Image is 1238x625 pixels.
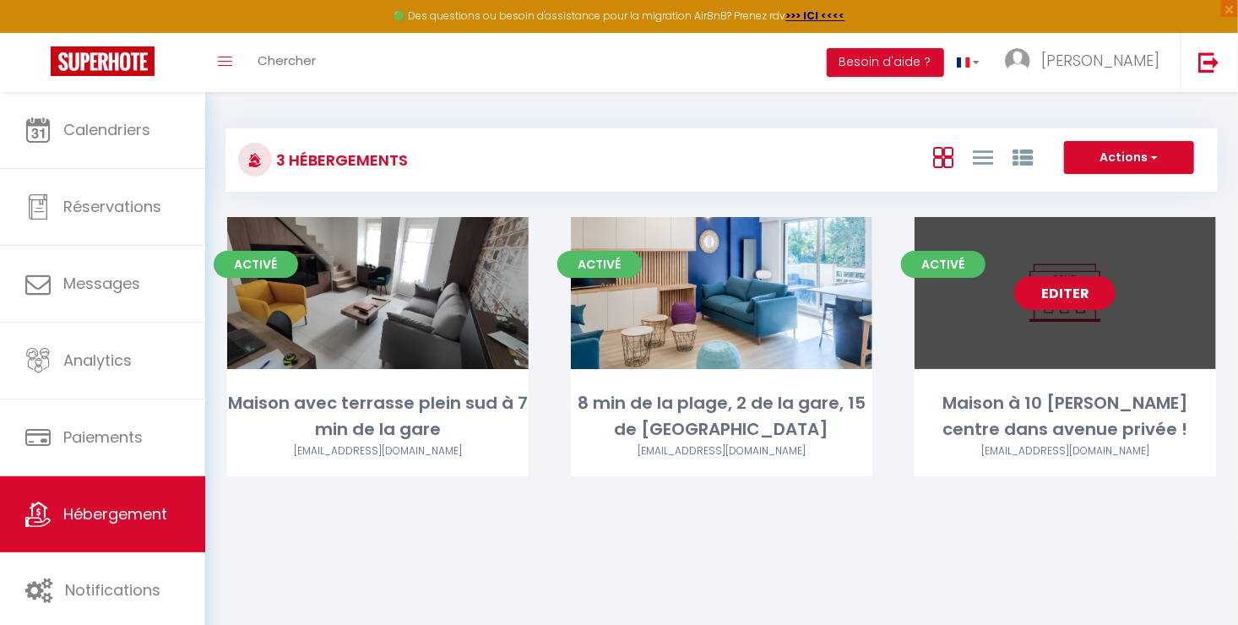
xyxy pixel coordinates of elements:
img: logout [1198,52,1219,73]
div: Airbnb [915,443,1216,459]
span: Hébergement [63,503,167,524]
div: 8 min de la plage, 2 de la gare, 15 de [GEOGRAPHIC_DATA] [571,390,872,443]
span: Paiements [63,427,143,448]
h3: 3 Hébergements [272,141,408,179]
span: Activé [214,251,298,278]
a: Vue en Box [933,143,953,171]
a: >>> ICI <<<< [786,8,845,23]
span: [PERSON_NAME] [1041,50,1159,71]
a: Chercher [245,33,329,92]
span: Messages [63,273,140,294]
a: ... [PERSON_NAME] [992,33,1181,92]
div: Maison avec terrasse plein sud à 7 min de la gare [227,390,529,443]
span: Activé [557,251,642,278]
span: Calendriers [63,119,150,140]
a: Vue en Liste [973,143,993,171]
div: Airbnb [571,443,872,459]
span: Chercher [258,52,316,69]
div: Maison à 10 [PERSON_NAME] centre dans avenue privée ! [915,390,1216,443]
a: Editer [1014,276,1116,310]
button: Besoin d'aide ? [827,48,944,77]
span: Notifications [65,579,160,601]
span: Réservations [63,196,161,217]
img: ... [1005,48,1030,73]
a: Vue par Groupe [1013,143,1033,171]
button: Actions [1064,141,1194,175]
div: Airbnb [227,443,529,459]
img: Super Booking [51,46,155,76]
span: Analytics [63,350,132,371]
span: Activé [901,251,986,278]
